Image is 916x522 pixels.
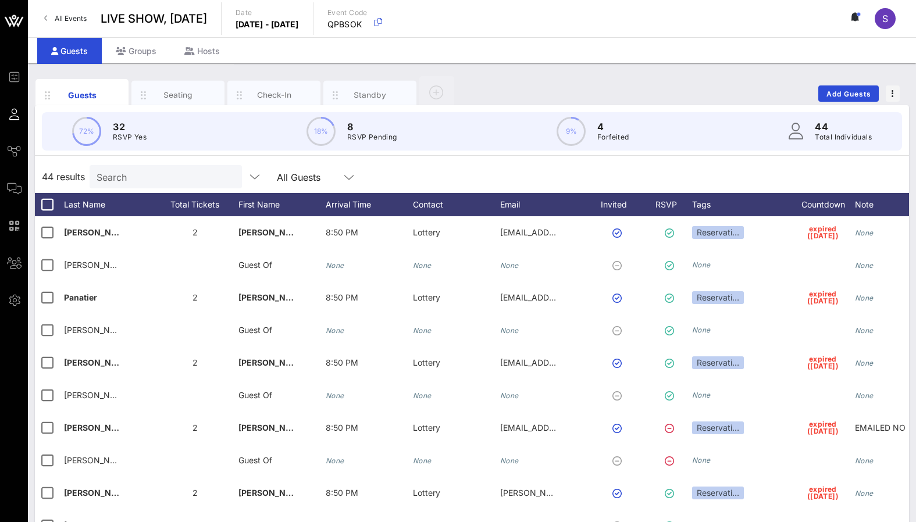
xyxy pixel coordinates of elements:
span: S [882,13,888,24]
span: [PERSON_NAME] [64,227,133,237]
div: Countdown [791,193,855,216]
i: None [692,260,711,269]
i: None [855,489,874,498]
p: 44 [815,120,872,134]
div: Reservati… [692,226,744,239]
span: [PERSON_NAME] [64,260,131,270]
span: Lottery [413,423,440,432]
div: Reservati… [692,356,744,369]
div: Reservati… [692,291,744,304]
span: LIVE SHOW, [DATE] [101,10,207,27]
span: Lottery [413,488,440,498]
div: Total Tickets [151,193,238,216]
i: None [413,261,432,270]
span: expired ([DATE]) [807,356,839,370]
div: S [875,8,896,29]
div: Guests [37,38,102,64]
span: Guest Of [238,390,272,400]
div: 2 [151,346,238,379]
i: None [692,456,711,464]
span: Panatier [64,292,97,302]
i: None [500,326,519,335]
span: expired ([DATE]) [807,421,839,435]
span: 8:50 PM [326,488,358,498]
i: None [855,359,874,367]
span: [PERSON_NAME] [64,423,133,432]
i: None [326,391,344,400]
span: All Events [55,14,87,23]
div: Groups [102,38,170,64]
i: None [855,294,874,302]
i: None [500,261,519,270]
div: Seating [152,90,204,101]
i: None [855,391,874,400]
span: Lottery [413,227,440,237]
span: [PERSON_NAME] [64,390,131,400]
div: 2 [151,281,238,314]
span: Add Guests [826,90,872,98]
div: Hosts [170,38,234,64]
p: RSVP Pending [347,131,397,143]
div: Standby [344,90,396,101]
span: 8:50 PM [326,292,358,302]
span: [EMAIL_ADDRESS][DOMAIN_NAME] [500,292,640,302]
span: expired ([DATE]) [807,291,839,305]
div: Reservati… [692,421,744,434]
span: 8:50 PM [326,357,358,367]
div: First Name [238,193,326,216]
div: Contact [413,193,500,216]
span: 8:50 PM [326,227,358,237]
span: 8:50 PM [326,423,358,432]
div: Tags [692,193,791,216]
span: [PERSON_NAME] [238,488,307,498]
i: None [413,391,432,400]
div: 2 [151,216,238,249]
span: [PERSON_NAME] [64,357,133,367]
span: [PERSON_NAME] [64,488,133,498]
span: EMAILED NO [855,423,906,432]
i: None [413,456,432,465]
span: [PERSON_NAME] [238,292,307,302]
span: Lottery [413,292,440,302]
p: [DATE] - [DATE] [236,19,299,30]
span: Guest Of [238,455,272,465]
div: Invited [587,193,651,216]
p: 32 [113,120,147,134]
button: Add Guests [818,85,879,102]
p: 8 [347,120,397,134]
div: Last Name [64,193,151,216]
div: 2 [151,412,238,444]
span: [PERSON_NAME] [238,227,307,237]
div: RSVP [651,193,692,216]
i: None [855,456,874,465]
div: Guests [56,89,108,101]
i: None [500,456,519,465]
span: [PERSON_NAME] [64,325,131,335]
p: QPBSOK [327,19,368,30]
p: Forfeited [597,131,629,143]
div: Arrival Time [326,193,413,216]
i: None [326,326,344,335]
p: Total Individuals [815,131,872,143]
div: Reservati… [692,487,744,499]
div: All Guests [270,165,363,188]
p: RSVP Yes [113,131,147,143]
span: expired ([DATE]) [807,486,839,500]
i: None [413,326,432,335]
i: None [326,456,344,465]
span: expired ([DATE]) [807,226,839,239]
div: Check-In [248,90,300,101]
span: Guest Of [238,325,272,335]
span: [PERSON_NAME] [64,455,131,465]
div: All Guests [277,172,320,183]
span: Guest Of [238,260,272,270]
span: [PERSON_NAME][EMAIL_ADDRESS][DOMAIN_NAME] [500,488,707,498]
a: All Events [37,9,94,28]
i: None [692,326,711,334]
i: None [692,391,711,399]
span: [PERSON_NAME] [238,423,307,432]
span: Lottery [413,357,440,367]
div: Email [500,193,587,216]
div: 2 [151,477,238,509]
i: None [855,261,874,270]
